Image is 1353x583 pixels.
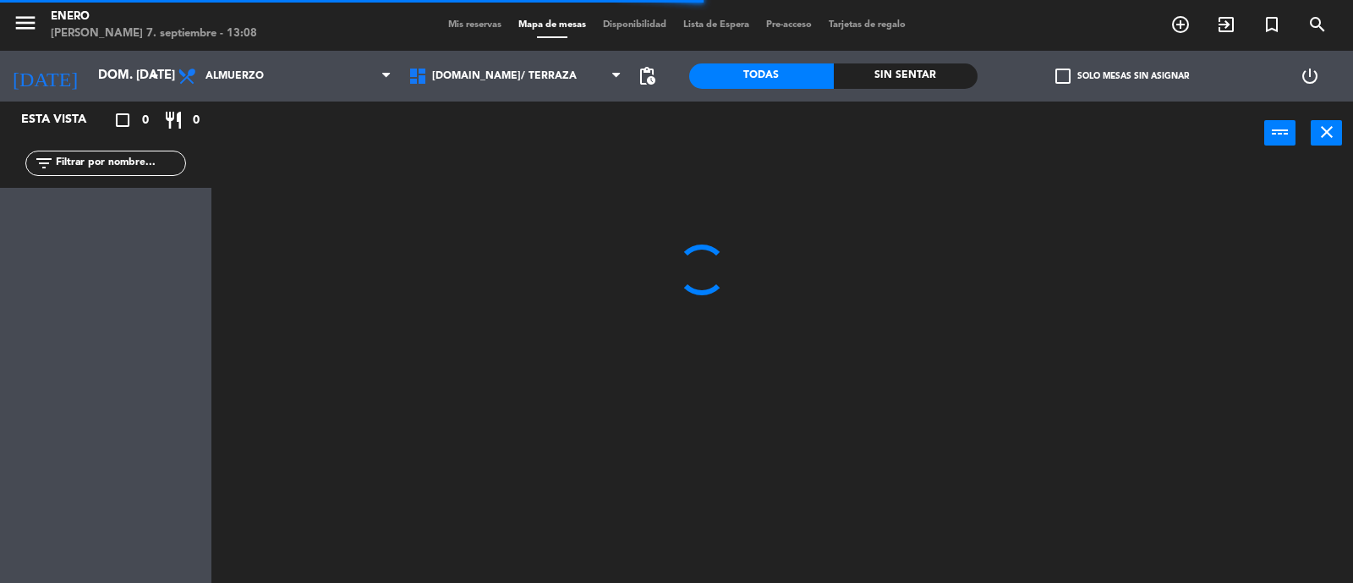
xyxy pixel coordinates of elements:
[1158,10,1203,39] span: RESERVAR MESA
[1307,14,1328,35] i: search
[1170,14,1191,35] i: add_circle_outline
[205,70,264,82] span: Almuerzo
[1262,14,1282,35] i: turned_in_not
[432,70,577,82] span: [DOMAIN_NAME]/ TERRAZA
[820,20,914,30] span: Tarjetas de regalo
[8,110,122,130] div: Esta vista
[510,20,594,30] span: Mapa de mesas
[637,66,657,86] span: pending_actions
[142,111,149,130] span: 0
[51,25,257,42] div: [PERSON_NAME] 7. septiembre - 13:08
[1264,120,1295,146] button: power_input
[675,20,758,30] span: Lista de Espera
[1249,10,1295,39] span: Reserva especial
[834,63,978,89] div: Sin sentar
[145,66,165,86] i: arrow_drop_down
[1203,10,1249,39] span: WALK IN
[1300,66,1320,86] i: power_settings_new
[758,20,820,30] span: Pre-acceso
[51,8,257,25] div: Enero
[594,20,675,30] span: Disponibilidad
[193,111,200,130] span: 0
[34,153,54,173] i: filter_list
[1295,10,1340,39] span: BUSCAR
[1317,122,1337,142] i: close
[13,10,38,41] button: menu
[1055,69,1189,84] label: Solo mesas sin asignar
[1270,122,1290,142] i: power_input
[1216,14,1236,35] i: exit_to_app
[1311,120,1342,146] button: close
[440,20,510,30] span: Mis reservas
[1055,69,1071,84] span: check_box_outline_blank
[13,10,38,36] i: menu
[163,110,184,130] i: restaurant
[54,154,185,173] input: Filtrar por nombre...
[689,63,834,89] div: Todas
[112,110,133,130] i: crop_square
